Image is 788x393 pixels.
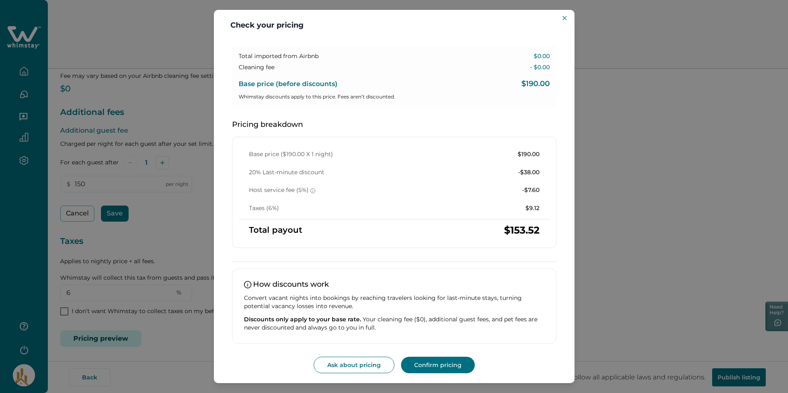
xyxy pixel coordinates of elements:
p: Cleaning fee [239,63,274,72]
p: -$7.60 [522,186,539,194]
p: $190.00 [518,150,539,159]
button: Confirm pricing [401,357,475,373]
p: $153.52 [504,226,539,234]
p: $9.12 [525,204,539,213]
p: 20% Last-minute discount [249,168,324,177]
p: - $0.00 [530,63,550,72]
p: Total imported from Airbnb [239,52,319,61]
p: Base price ($190.00 X 1 night) [249,150,333,159]
p: Total payout [249,226,302,234]
p: Convert vacant nights into bookings by reaching travelers looking for last-minute stays, turning ... [244,294,544,310]
p: Base price (before discounts) [239,80,338,88]
p: How discounts work [244,281,544,289]
p: $190.00 [521,80,550,88]
p: Host service fee (5%) [249,186,315,194]
header: Check your pricing [214,10,575,37]
button: Ask about pricing [314,357,394,373]
p: Taxes (6%) [249,204,279,213]
button: Close [560,13,570,23]
p: $0.00 [534,52,550,61]
p: Your cleaning fee ($0), additional guest fees, and pet fees are never discounted and always go to... [244,315,544,332]
span: Discounts only apply to your base rate. [244,316,361,323]
p: Pricing breakdown [232,121,556,129]
p: -$38.00 [518,168,539,177]
p: Whimstay discounts apply to this price. Fees aren’t discounted. [239,93,550,101]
